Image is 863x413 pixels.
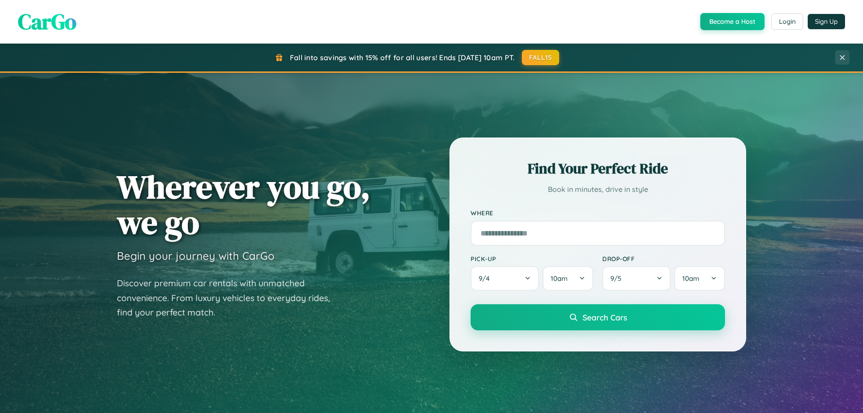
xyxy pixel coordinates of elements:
[771,13,803,30] button: Login
[674,266,725,291] button: 10am
[471,304,725,330] button: Search Cars
[543,266,593,291] button: 10am
[479,274,494,283] span: 9 / 4
[471,255,593,262] label: Pick-up
[522,50,560,65] button: FALL15
[808,14,845,29] button: Sign Up
[471,183,725,196] p: Book in minutes, drive in style
[602,255,725,262] label: Drop-off
[700,13,765,30] button: Become a Host
[117,169,370,240] h1: Wherever you go, we go
[471,209,725,217] label: Where
[583,312,627,322] span: Search Cars
[117,276,342,320] p: Discover premium car rentals with unmatched convenience. From luxury vehicles to everyday rides, ...
[551,274,568,283] span: 10am
[117,249,275,262] h3: Begin your journey with CarGo
[290,53,515,62] span: Fall into savings with 15% off for all users! Ends [DATE] 10am PT.
[18,7,76,36] span: CarGo
[610,274,626,283] span: 9 / 5
[602,266,671,291] button: 9/5
[471,266,539,291] button: 9/4
[682,274,699,283] span: 10am
[471,159,725,178] h2: Find Your Perfect Ride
